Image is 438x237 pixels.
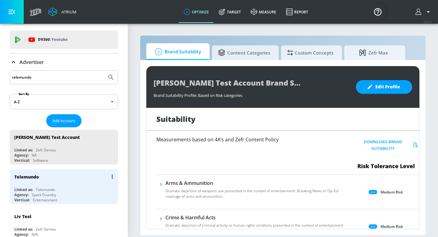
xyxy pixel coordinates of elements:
button: Add Account [46,114,82,127]
div: Zefr Demos [36,227,56,232]
a: measure [246,1,281,23]
h6: Measurements based on 4A’s and Zefr Content Policy [156,137,332,142]
button: Edit Profile [356,80,412,94]
div: TelemundoLinked as:TelemundoAgency:Spark FoundryVertical:Entertainment [10,169,118,204]
h1: Suitability [156,114,196,124]
span: Add Account [52,117,75,124]
div: [PERSON_NAME] Test Account [14,134,80,140]
h6: Crime & Harmful Acts [165,214,344,221]
p: Medium Risk [381,189,403,195]
div: A-Z [10,94,118,109]
span: Risk Tolerance Level [357,162,415,170]
div: Entertainment [33,197,57,203]
div: Atrium [59,9,76,15]
button: Open Resource Center [369,3,386,20]
span: Custom Concepts [287,45,333,60]
button: Submit Search [104,71,118,84]
div: Brand Suitability Profile: Based on Risk categories [154,90,350,98]
p: Dramatic depiction of weapons use presented in the context of entertainment. Breaking News or Op–... [165,188,344,199]
a: Target [214,1,246,23]
div: Vertical: [14,158,30,163]
p: Advertiser [19,59,44,65]
div: Telemundo [36,187,55,192]
div: Agency: [14,153,29,158]
a: optimize [179,1,214,23]
div: [PERSON_NAME] Test AccountLinked as:Zefr DemosAgency:NAVertical:Software [10,130,118,164]
p: Dramatic depiction of criminal activity or human rights violations presented in the context of en... [165,223,344,234]
p: Medium Risk [381,223,403,230]
div: Telemundo [14,174,39,180]
div: Agency: [14,232,29,237]
div: Vertical: [14,197,30,203]
div: Linked as: [14,227,33,232]
a: Atrium [48,7,76,16]
div: Agency: [14,192,29,197]
input: Search by name [12,73,104,81]
button: Download Brand Suitability [353,137,419,154]
label: Sort By [17,92,30,96]
div: NA [32,153,37,158]
div: Software [33,158,48,163]
div: Spark Foundry [32,192,56,197]
p: Youtube [51,36,68,43]
span: v 4.22.2 [423,20,432,23]
div: Linked as: [14,147,33,153]
div: Liv Test [14,214,31,219]
h6: Arms & Ammunition [165,180,344,186]
a: Report [281,1,313,23]
span: Zefr Max [350,45,397,60]
span: Brand Suitability [152,44,201,59]
div: N/A [32,232,38,237]
p: DV360: [38,36,68,43]
span: Content Categories [218,45,270,60]
div: Arms & AmmunitionDramatic depiction of weapons use presented in the context of entertainment. Bre... [165,180,344,203]
span: Edit Profile [368,83,400,91]
div: Linked as: [14,187,33,192]
div: Advertiser [10,54,118,71]
div: DV360: Youtube [10,30,118,49]
div: Zefr Demos [36,147,56,153]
